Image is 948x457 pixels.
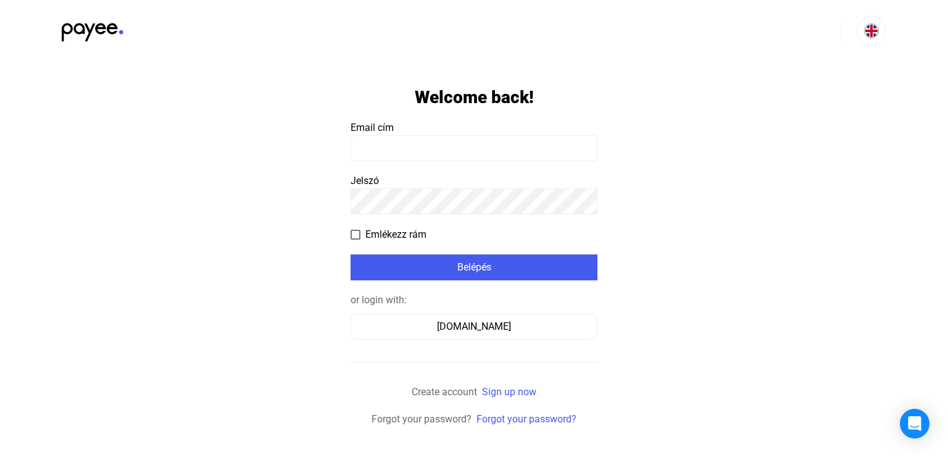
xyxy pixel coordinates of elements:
div: or login with: [351,293,597,308]
button: Belépés [351,254,597,280]
img: black-payee-blue-dot.svg [62,16,123,41]
span: Jelszó [351,175,379,187]
span: Create account [412,386,477,398]
span: Emlékezz rám [365,227,426,242]
img: EN [864,23,879,38]
a: [DOMAIN_NAME] [351,321,597,332]
button: [DOMAIN_NAME] [351,314,597,340]
div: Belépés [354,260,594,275]
div: [DOMAIN_NAME] [355,319,593,334]
div: Open Intercom Messenger [900,409,929,438]
a: Forgot your password? [476,413,576,425]
span: Forgot your password? [372,413,472,425]
h1: Welcome back! [415,86,534,108]
span: Email cím [351,122,394,133]
a: Sign up now [482,386,536,398]
button: EN [857,16,886,46]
